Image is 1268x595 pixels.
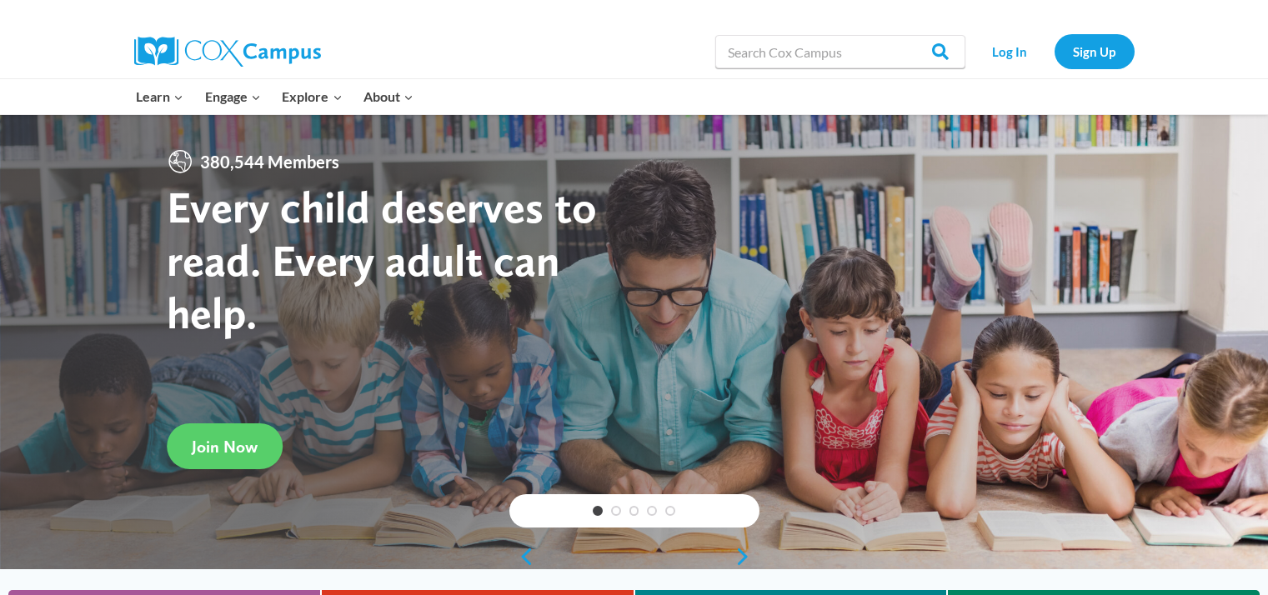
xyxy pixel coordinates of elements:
div: content slider buttons [509,540,759,573]
span: Engage [205,86,261,107]
span: 380,544 Members [193,148,346,175]
a: 5 [665,506,675,516]
a: 1 [593,506,603,516]
input: Search Cox Campus [715,35,965,68]
span: Explore [282,86,342,107]
nav: Secondary Navigation [974,34,1135,68]
a: 4 [647,506,657,516]
a: 3 [629,506,639,516]
a: Join Now [167,423,283,469]
strong: Every child deserves to read. Every adult can help. [167,180,597,339]
span: About [363,86,413,107]
a: next [734,547,759,567]
span: Learn [136,86,183,107]
a: previous [509,547,534,567]
a: 2 [611,506,621,516]
a: Sign Up [1055,34,1135,68]
img: Cox Campus [134,37,321,67]
span: Join Now [192,437,258,457]
nav: Primary Navigation [126,79,424,114]
a: Log In [974,34,1046,68]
